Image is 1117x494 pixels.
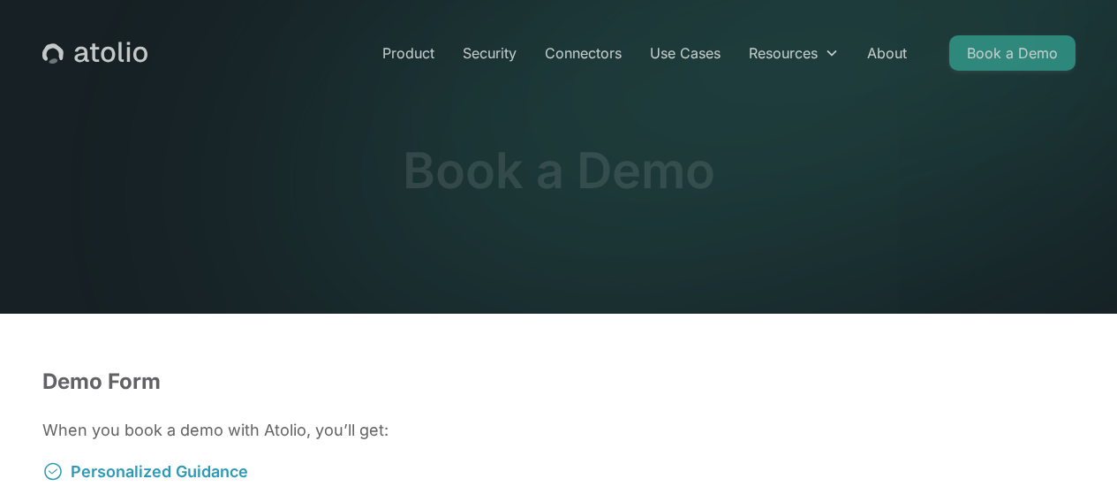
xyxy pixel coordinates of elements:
[749,42,818,64] div: Resources
[42,369,161,394] strong: Demo Form
[368,35,449,71] a: Product
[42,141,1075,201] h1: Book a Demo
[636,35,735,71] a: Use Cases
[42,418,448,442] p: When you book a demo with Atolio, you’ll get:
[531,35,636,71] a: Connectors
[735,35,853,71] div: Resources
[853,35,921,71] a: About
[71,460,248,483] p: Personalized Guidance
[949,35,1075,71] a: Book a Demo
[42,42,147,65] a: home
[449,35,531,71] a: Security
